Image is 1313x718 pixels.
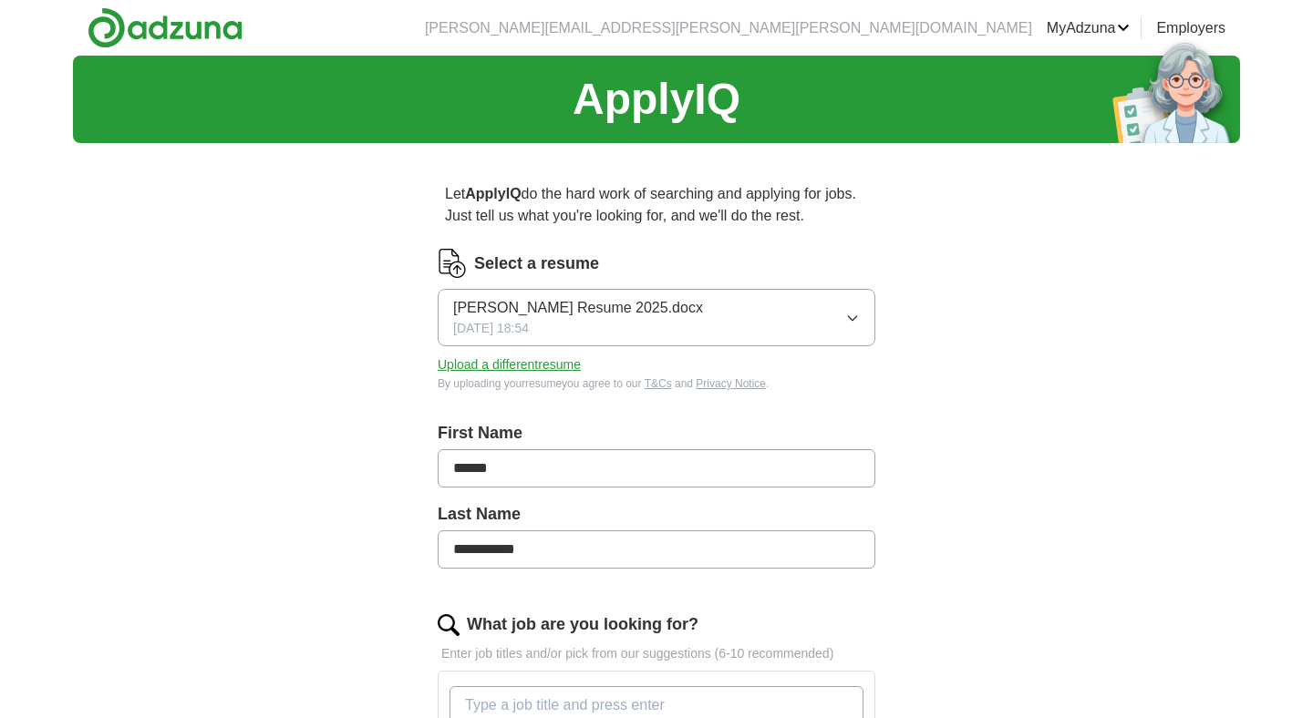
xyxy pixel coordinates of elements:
img: CV Icon [438,249,467,278]
span: [DATE] 18:54 [453,319,529,338]
a: Privacy Notice [696,377,766,390]
p: Enter job titles and/or pick from our suggestions (6-10 recommended) [438,644,875,663]
li: [PERSON_NAME][EMAIL_ADDRESS][PERSON_NAME][PERSON_NAME][DOMAIN_NAME] [425,17,1032,39]
strong: ApplyIQ [465,186,521,201]
a: Employers [1156,17,1225,39]
label: What job are you looking for? [467,612,698,637]
img: Adzuna logo [88,7,243,48]
div: By uploading your resume you agree to our and . [438,375,875,392]
button: [PERSON_NAME] Resume 2025.docx[DATE] 18:54 [438,289,875,346]
p: Let do the hard work of searching and applying for jobs. Just tell us what you're looking for, an... [438,176,875,234]
h1: ApplyIQ [573,67,740,132]
button: Upload a differentresume [438,355,581,374]
a: T&Cs [645,377,672,390]
label: Last Name [438,502,875,527]
a: MyAdzuna [1047,17,1131,39]
span: [PERSON_NAME] Resume 2025.docx [453,297,703,319]
img: search.png [438,614,460,636]
label: Select a resume [474,251,599,276]
label: First Name [438,421,875,446]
